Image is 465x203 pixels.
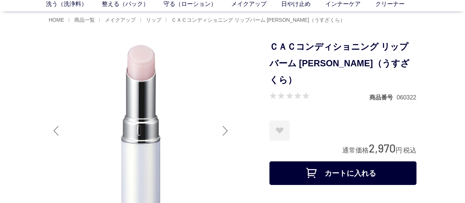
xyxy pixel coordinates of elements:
li: 〉 [98,17,137,24]
button: カートに入れる [269,161,416,185]
span: ＣＡＣコンディショニング リップバーム [PERSON_NAME]（うすざくら） [171,17,345,23]
span: 円 [396,147,402,154]
div: Next slide [218,116,233,146]
span: リップ [146,17,161,23]
span: 通常価格 [342,147,369,154]
span: 税込 [403,147,416,154]
a: リップ [144,17,161,23]
span: メイクアップ [105,17,136,23]
h1: ＣＡＣコンディショニング リップバーム [PERSON_NAME]（うすざくら） [269,39,416,88]
span: 2,970 [369,141,396,155]
li: 〉 [68,17,97,24]
dd: 060322 [397,94,416,101]
li: 〉 [165,17,347,24]
dt: 商品番号 [369,94,397,101]
span: 商品一覧 [74,17,95,23]
a: ＣＡＣコンディショニング リップバーム [PERSON_NAME]（うすざくら） [170,17,345,23]
li: 〉 [139,17,163,24]
a: お気に入りに登録する [269,120,290,141]
div: Previous slide [49,116,64,146]
a: メイクアップ [103,17,136,23]
a: 商品一覧 [73,17,95,23]
a: HOME [49,17,64,23]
